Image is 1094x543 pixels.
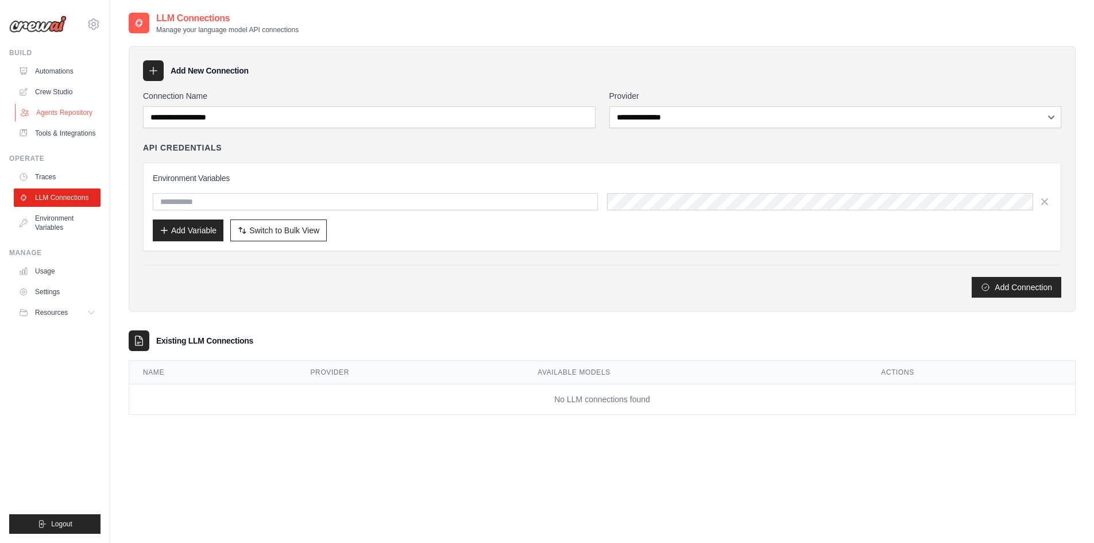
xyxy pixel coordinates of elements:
[129,384,1075,415] td: No LLM connections found
[153,219,223,241] button: Add Variable
[14,83,100,101] a: Crew Studio
[249,225,319,236] span: Switch to Bulk View
[14,168,100,186] a: Traces
[609,90,1062,102] label: Provider
[14,124,100,143] a: Tools & Integrations
[156,11,299,25] h2: LLM Connections
[14,209,100,237] a: Environment Variables
[14,303,100,322] button: Resources
[35,308,68,317] span: Resources
[129,361,297,384] th: Name
[14,262,100,280] a: Usage
[153,172,1052,184] h3: Environment Variables
[9,16,67,33] img: Logo
[9,514,100,534] button: Logout
[9,154,100,163] div: Operate
[230,219,327,241] button: Switch to Bulk View
[14,188,100,207] a: LLM Connections
[297,361,524,384] th: Provider
[9,248,100,257] div: Manage
[156,25,299,34] p: Manage your language model API connections
[143,142,222,153] h4: API Credentials
[143,90,596,102] label: Connection Name
[14,283,100,301] a: Settings
[14,62,100,80] a: Automations
[171,65,249,76] h3: Add New Connection
[15,103,102,122] a: Agents Repository
[972,277,1061,298] button: Add Connection
[9,48,100,57] div: Build
[867,361,1075,384] th: Actions
[51,519,72,529] span: Logout
[524,361,867,384] th: Available Models
[156,335,253,346] h3: Existing LLM Connections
